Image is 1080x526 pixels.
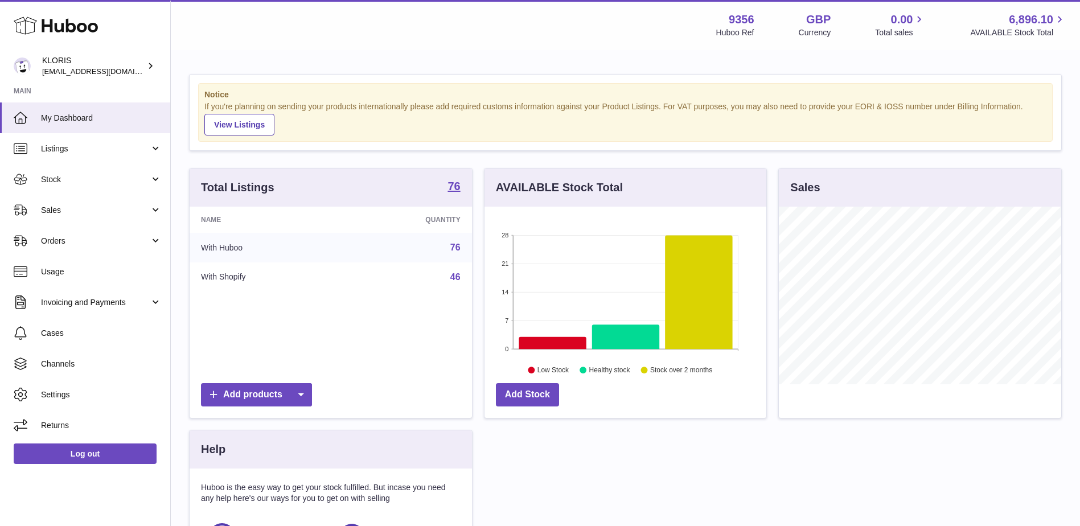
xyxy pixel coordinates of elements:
h3: Help [201,442,225,457]
span: 0.00 [891,12,913,27]
span: My Dashboard [41,113,162,124]
strong: 76 [447,180,460,192]
span: Stock [41,174,150,185]
span: Usage [41,266,162,277]
text: 28 [502,232,508,239]
span: [EMAIL_ADDRESS][DOMAIN_NAME] [42,67,167,76]
span: Orders [41,236,150,246]
span: Sales [41,205,150,216]
div: Currency [799,27,831,38]
div: KLORIS [42,55,145,77]
a: View Listings [204,114,274,135]
th: Quantity [342,207,471,233]
div: If you're planning on sending your products internationally please add required customs informati... [204,101,1046,135]
text: 21 [502,260,508,267]
strong: 9356 [729,12,754,27]
span: 6,896.10 [1009,12,1053,27]
span: Settings [41,389,162,400]
a: 76 [450,243,461,252]
strong: GBP [806,12,831,27]
td: With Shopify [190,262,342,292]
a: Add products [201,383,312,406]
span: AVAILABLE Stock Total [970,27,1066,38]
h3: Sales [790,180,820,195]
h3: AVAILABLE Stock Total [496,180,623,195]
text: 7 [505,317,508,324]
strong: Notice [204,89,1046,100]
a: 0.00 Total sales [875,12,926,38]
td: With Huboo [190,233,342,262]
a: Add Stock [496,383,559,406]
a: Log out [14,443,157,464]
img: internalAdmin-9356@internal.huboo.com [14,57,31,75]
a: 46 [450,272,461,282]
span: Returns [41,420,162,431]
span: Channels [41,359,162,369]
p: Huboo is the easy way to get your stock fulfilled. But incase you need any help here's our ways f... [201,482,461,504]
a: 76 [447,180,460,194]
span: Listings [41,143,150,154]
span: Total sales [875,27,926,38]
span: Invoicing and Payments [41,297,150,308]
h3: Total Listings [201,180,274,195]
text: Low Stock [537,366,569,374]
span: Cases [41,328,162,339]
text: 0 [505,346,508,352]
text: 14 [502,289,508,295]
text: Stock over 2 months [650,366,712,374]
text: Healthy stock [589,366,630,374]
a: 6,896.10 AVAILABLE Stock Total [970,12,1066,38]
th: Name [190,207,342,233]
div: Huboo Ref [716,27,754,38]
